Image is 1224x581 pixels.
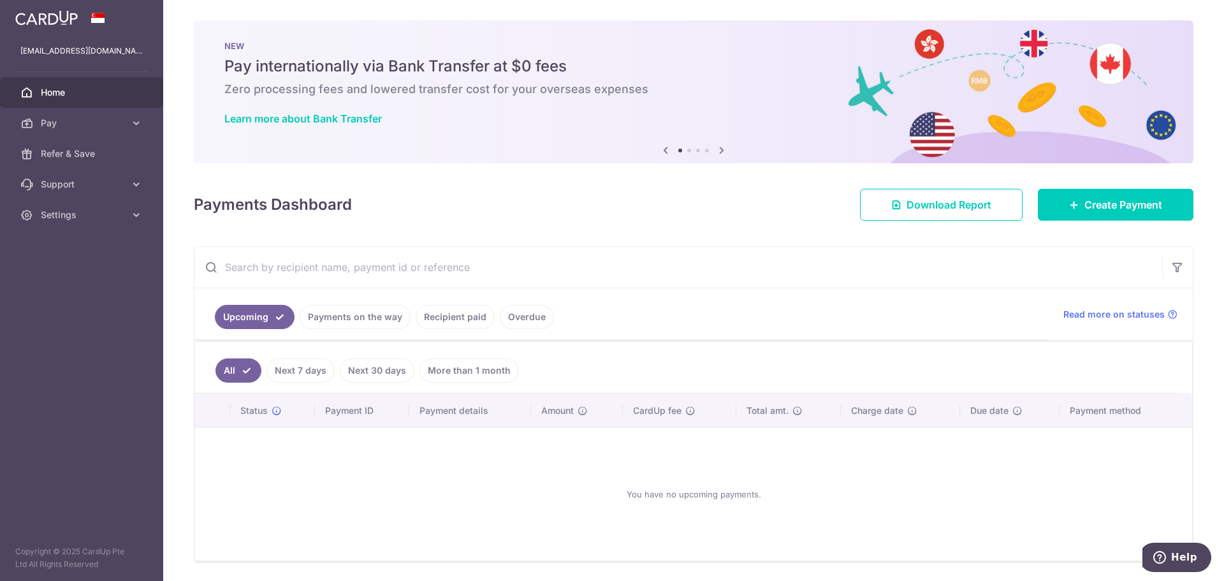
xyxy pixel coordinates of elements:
span: CardUp fee [633,404,681,417]
a: Download Report [860,189,1023,221]
span: Status [240,404,268,417]
a: Payments on the way [300,305,411,329]
th: Payment details [409,394,532,427]
span: Total amt. [747,404,789,417]
span: Download Report [907,197,991,212]
span: Home [41,86,125,99]
img: CardUp [15,10,78,26]
a: Overdue [500,305,554,329]
h6: Zero processing fees and lowered transfer cost for your overseas expenses [224,82,1163,97]
span: Amount [541,404,574,417]
span: Create Payment [1084,197,1162,212]
span: Refer & Save [41,147,125,160]
a: Next 30 days [340,358,414,383]
th: Payment ID [315,394,409,427]
span: Due date [970,404,1009,417]
a: Upcoming [215,305,295,329]
h4: Payments Dashboard [194,193,352,216]
a: All [215,358,261,383]
iframe: Opens a widget where you can find more information [1142,543,1211,575]
a: Create Payment [1038,189,1193,221]
h5: Pay internationally via Bank Transfer at $0 fees [224,56,1163,77]
input: Search by recipient name, payment id or reference [194,247,1162,288]
span: Settings [41,209,125,221]
p: [EMAIL_ADDRESS][DOMAIN_NAME] [20,45,143,57]
a: More than 1 month [419,358,519,383]
span: Read more on statuses [1063,308,1165,321]
span: Pay [41,117,125,129]
th: Payment method [1060,394,1192,427]
a: Recipient paid [416,305,495,329]
img: Bank transfer banner [194,20,1193,163]
p: NEW [224,41,1163,51]
a: Learn more about Bank Transfer [224,112,382,125]
span: Charge date [851,404,903,417]
a: Read more on statuses [1063,308,1177,321]
span: Support [41,178,125,191]
div: You have no upcoming payments. [210,438,1177,550]
a: Next 7 days [266,358,335,383]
